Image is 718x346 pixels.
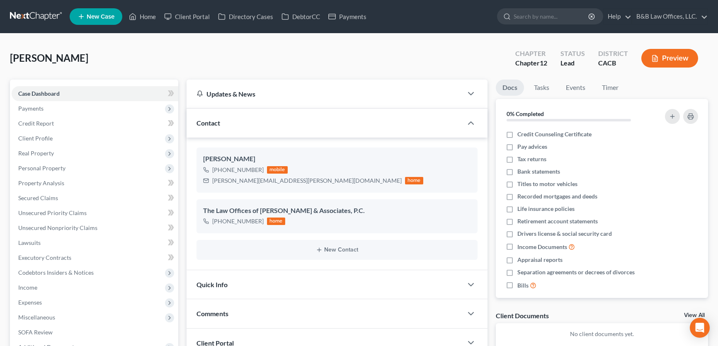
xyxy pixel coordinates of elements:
[18,224,97,231] span: Unsecured Nonpriority Claims
[203,206,471,216] div: The Law Offices of [PERSON_NAME] & Associates, P.C.
[595,80,625,96] a: Timer
[560,49,585,58] div: Status
[125,9,160,24] a: Home
[517,268,635,276] span: Separation agreements or decrees of divorces
[632,9,708,24] a: B&B Law Offices, LLC.
[540,59,547,67] span: 12
[18,284,37,291] span: Income
[604,9,631,24] a: Help
[212,217,264,225] div: [PHONE_NUMBER]
[517,205,575,213] span: Life insurance policies
[214,9,277,24] a: Directory Cases
[517,243,567,251] span: Income Documents
[12,220,178,235] a: Unsecured Nonpriority Claims
[598,58,628,68] div: CACB
[12,116,178,131] a: Credit Report
[18,299,42,306] span: Expenses
[196,90,453,98] div: Updates & News
[496,80,524,96] a: Docs
[267,218,285,225] div: home
[18,239,41,246] span: Lawsuits
[12,86,178,101] a: Case Dashboard
[517,217,598,225] span: Retirement account statements
[212,177,402,185] div: [PERSON_NAME][EMAIL_ADDRESS][PERSON_NAME][DOMAIN_NAME]
[18,150,54,157] span: Real Property
[559,80,592,96] a: Events
[196,119,220,127] span: Contact
[87,14,114,20] span: New Case
[641,49,698,68] button: Preview
[12,206,178,220] a: Unsecured Priority Claims
[196,281,228,288] span: Quick Info
[324,9,371,24] a: Payments
[684,312,705,318] a: View All
[517,256,563,264] span: Appraisal reports
[517,230,612,238] span: Drivers license & social security card
[517,180,577,188] span: Titles to motor vehicles
[10,52,88,64] span: [PERSON_NAME]
[517,192,597,201] span: Recorded mortgages and deeds
[18,90,60,97] span: Case Dashboard
[517,167,560,176] span: Bank statements
[12,176,178,191] a: Property Analysis
[18,120,54,127] span: Credit Report
[517,281,529,290] span: Bills
[527,80,556,96] a: Tasks
[12,325,178,340] a: SOFA Review
[515,49,547,58] div: Chapter
[160,9,214,24] a: Client Portal
[203,247,471,253] button: New Contact
[18,314,55,321] span: Miscellaneous
[690,318,710,338] div: Open Intercom Messenger
[18,269,94,276] span: Codebtors Insiders & Notices
[212,166,264,174] div: [PHONE_NUMBER]
[18,254,71,261] span: Executory Contracts
[598,49,628,58] div: District
[560,58,585,68] div: Lead
[517,155,546,163] span: Tax returns
[514,9,589,24] input: Search by name...
[267,166,288,174] div: mobile
[517,143,547,151] span: Pay advices
[18,209,87,216] span: Unsecured Priority Claims
[515,58,547,68] div: Chapter
[18,105,44,112] span: Payments
[18,329,53,336] span: SOFA Review
[502,330,702,338] p: No client documents yet.
[18,179,64,186] span: Property Analysis
[12,235,178,250] a: Lawsuits
[517,130,592,138] span: Credit Counseling Certificate
[203,154,471,164] div: [PERSON_NAME]
[196,310,228,317] span: Comments
[18,194,58,201] span: Secured Claims
[507,110,544,117] strong: 0% Completed
[18,165,65,172] span: Personal Property
[12,250,178,265] a: Executory Contracts
[405,177,423,184] div: home
[12,191,178,206] a: Secured Claims
[18,135,53,142] span: Client Profile
[496,311,549,320] div: Client Documents
[277,9,324,24] a: DebtorCC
